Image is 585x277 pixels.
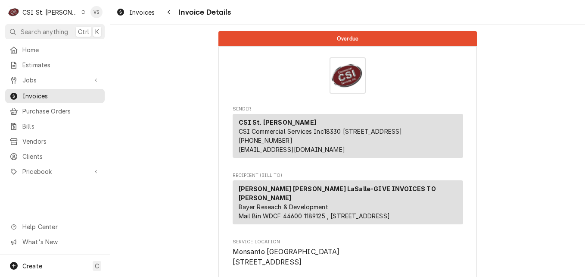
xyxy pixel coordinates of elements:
[22,122,100,131] span: Bills
[113,5,158,19] a: Invoices
[5,58,105,72] a: Estimates
[162,5,176,19] button: Navigate back
[176,6,230,18] span: Invoice Details
[5,119,105,133] a: Bills
[233,114,463,161] div: Sender
[233,180,463,228] div: Recipient (Bill To)
[5,104,105,118] a: Purchase Orders
[5,164,105,179] a: Go to Pricebook
[233,239,463,268] div: Service Location
[239,203,390,220] span: Bayer Reseach & Development Mail Bin WDCF 44600 1189125 , [STREET_ADDRESS]
[22,60,100,69] span: Estimates
[218,31,477,46] div: Status
[5,235,105,249] a: Go to What's New
[233,180,463,224] div: Recipient (Bill To)
[233,247,463,267] span: Service Location
[22,262,42,270] span: Create
[5,43,105,57] a: Home
[233,172,463,228] div: Invoice Recipient
[239,119,316,126] strong: CSI St. [PERSON_NAME]
[90,6,103,18] div: Vicky Stuesse's Avatar
[5,149,105,164] a: Clients
[239,128,402,135] span: CSI Commercial Services Inc18330 [STREET_ADDRESS]
[233,106,463,113] span: Sender
[239,185,438,201] strong: [PERSON_NAME] [PERSON_NAME] LaSalle-GIVE INVOICES TO [PERSON_NAME]
[95,261,99,271] span: C
[233,172,463,179] span: Recipient (Bill To)
[337,36,358,41] span: Overdue
[5,73,105,87] a: Go to Jobs
[95,27,99,36] span: K
[233,106,463,162] div: Invoice Sender
[8,6,20,18] div: C
[22,8,78,17] div: CSI St. [PERSON_NAME]
[239,137,292,144] a: [PHONE_NUMBER]
[78,27,89,36] span: Ctrl
[5,134,105,148] a: Vendors
[129,8,155,17] span: Invoices
[8,6,20,18] div: CSI St. Louis's Avatar
[22,167,87,176] span: Pricebook
[233,239,463,246] span: Service Location
[233,114,463,158] div: Sender
[22,45,100,54] span: Home
[239,146,345,153] a: [EMAIL_ADDRESS][DOMAIN_NAME]
[22,91,100,101] span: Invoices
[5,24,105,39] button: Search anythingCtrlK
[90,6,103,18] div: VS
[5,220,105,234] a: Go to Help Center
[330,57,366,94] img: Logo
[22,76,87,85] span: Jobs
[233,248,340,266] span: Monsanto [GEOGRAPHIC_DATA] [STREET_ADDRESS]
[22,152,100,161] span: Clients
[22,137,100,146] span: Vendors
[22,107,100,116] span: Purchase Orders
[21,27,68,36] span: Search anything
[5,89,105,103] a: Invoices
[22,222,100,231] span: Help Center
[22,237,100,246] span: What's New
